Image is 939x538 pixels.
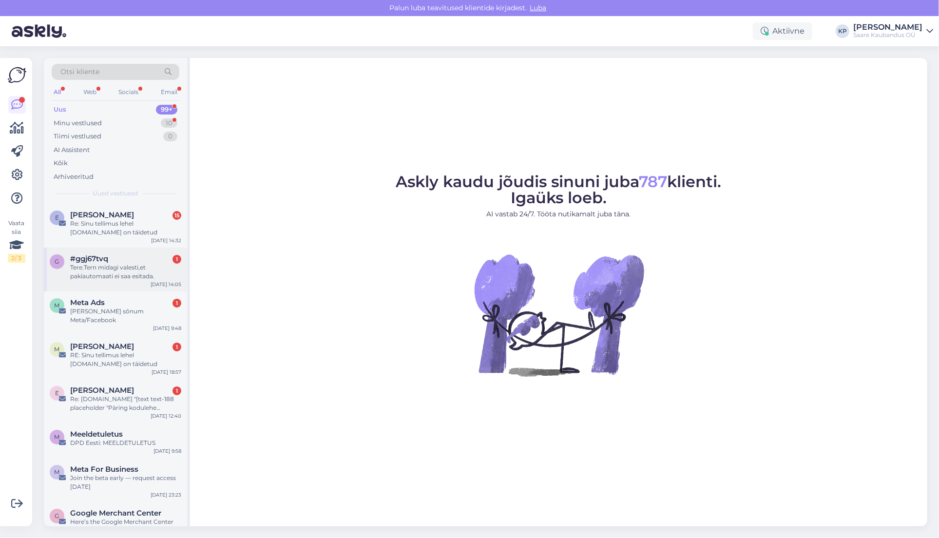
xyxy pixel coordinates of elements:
[70,351,181,368] div: RE: Sinu tellimus lehel [DOMAIN_NAME] on täidetud
[70,254,108,263] span: #ggj67tvq
[153,447,181,455] div: [DATE] 9:58
[52,86,63,98] div: All
[70,263,181,281] div: Tere.Tern midagi valesti,et pakiautomaati ei saa esitada.
[55,258,59,265] span: g
[396,209,722,219] p: AI vastab 24/7. Tööta nutikamalt juba täna.
[54,158,68,168] div: Kõik
[70,219,181,237] div: Re: Sinu tellimus lehel [DOMAIN_NAME] on täidetud
[8,254,25,263] div: 2 / 3
[156,105,177,115] div: 99+
[70,518,181,535] div: Here’s the Google Merchant Center code you requested
[853,23,933,39] a: [PERSON_NAME]Saare Kaubandus OÜ
[8,66,26,84] img: Askly Logo
[172,386,181,395] div: 1
[159,86,179,98] div: Email
[70,307,181,325] div: [PERSON_NAME] sõnum Meta/Facebook
[471,227,647,403] img: No Chat active
[172,343,181,351] div: 1
[54,118,102,128] div: Minu vestlused
[153,325,181,332] div: [DATE] 9:48
[70,474,181,491] div: Join the beta early — request access [DATE]
[70,211,134,219] span: Eve Kindel
[70,342,134,351] span: Mari Leppik
[853,31,922,39] div: Saare Kaubandus OÜ
[396,172,722,207] span: Askly kaudu jõudis sinuni juba klienti. Igaüks loeb.
[55,346,60,353] span: M
[172,299,181,307] div: 1
[55,512,59,519] span: G
[54,105,66,115] div: Uus
[151,412,181,420] div: [DATE] 12:40
[54,132,101,141] div: Tiimi vestlused
[152,368,181,376] div: [DATE] 18:57
[81,86,98,98] div: Web
[54,145,90,155] div: AI Assistent
[55,389,59,397] span: E
[70,430,123,439] span: Meeldetuletus
[55,302,60,309] span: M
[161,118,177,128] div: 10
[116,86,140,98] div: Socials
[70,298,105,307] span: Meta Ads
[70,509,161,518] span: Google Merchant Center
[8,219,25,263] div: Vaata siia
[527,3,550,12] span: Luba
[70,386,134,395] span: Eda Õunpuu
[54,172,94,182] div: Arhiveeritud
[70,465,138,474] span: Meta For Business
[639,172,668,191] span: 787
[163,132,177,141] div: 0
[151,237,181,244] div: [DATE] 14:32
[151,491,181,499] div: [DATE] 23:23
[836,24,849,38] div: KP
[172,255,181,264] div: 1
[55,433,60,441] span: M
[151,281,181,288] div: [DATE] 14:05
[60,67,99,77] span: Otsi kliente
[753,22,812,40] div: Aktiivne
[55,468,60,476] span: M
[70,395,181,412] div: Re: [DOMAIN_NAME] "[text text-188 placeholder "Päring kodulehe kaudu"]"
[55,214,59,221] span: E
[70,439,181,447] div: DPD Eesti: MEELDETULETUS
[172,211,181,220] div: 15
[853,23,922,31] div: [PERSON_NAME]
[93,189,138,198] span: Uued vestlused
